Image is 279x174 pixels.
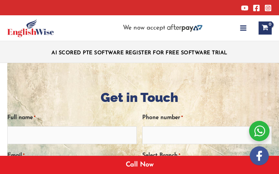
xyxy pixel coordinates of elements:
img: cropped-ew-logo [7,19,54,37]
img: white-facebook.png [250,146,269,165]
a: Instagram [264,4,272,12]
img: Afterpay-Logo [167,24,202,32]
label: Full name [7,112,35,123]
label: Email [7,150,24,161]
a: Facebook [253,4,260,12]
label: Phone number [142,112,183,123]
a: AI SCORED PTE SOFTWARE REGISTER FOR FREE SOFTWARE TRIAL [51,50,228,56]
a: Call Now [126,162,154,168]
h1: Get in Touch [7,88,272,106]
span: We now accept [123,24,165,32]
aside: Header Widget 2 [119,24,206,32]
aside: Header Widget 1 [46,44,233,59]
label: Select Branch [142,150,180,161]
a: YouTube [241,4,248,12]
